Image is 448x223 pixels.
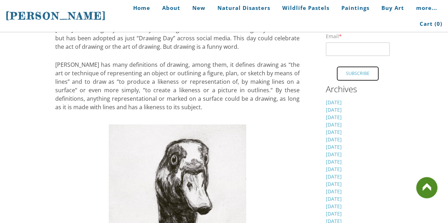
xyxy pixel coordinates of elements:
a: [DATE] [326,203,342,210]
a: [DATE] [326,121,342,128]
span: [PERSON_NAME] [6,10,106,22]
a: [DATE] [326,143,342,150]
label: Email [326,34,342,39]
span: Subscribe [338,67,378,80]
a: [DATE] [326,210,342,217]
a: [DATE] [326,114,342,121]
a: [DATE] [326,173,342,180]
a: [DATE] [326,136,342,143]
a: [DATE] [326,188,342,195]
h2: Archives [326,85,390,97]
a: [DATE] [326,129,342,135]
a: [DATE] [326,166,342,172]
a: [DATE] [326,151,342,158]
a: [DATE] [326,195,342,202]
span: [PERSON_NAME] has many definitions of drawing, among them, it defines drawing as “the art or tech... [55,61,300,111]
a: [DATE] [326,106,342,113]
a: [DATE] [326,99,342,106]
a: [PERSON_NAME] [6,9,106,23]
div: [DATE] is Drawing day – which may have originated as National Drawing Day somewhere but has been ... [55,25,300,51]
a: [DATE] [326,158,342,165]
a: [DATE] [326,181,342,187]
span: 0 [437,20,440,27]
a: Cart (0) [414,16,442,32]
